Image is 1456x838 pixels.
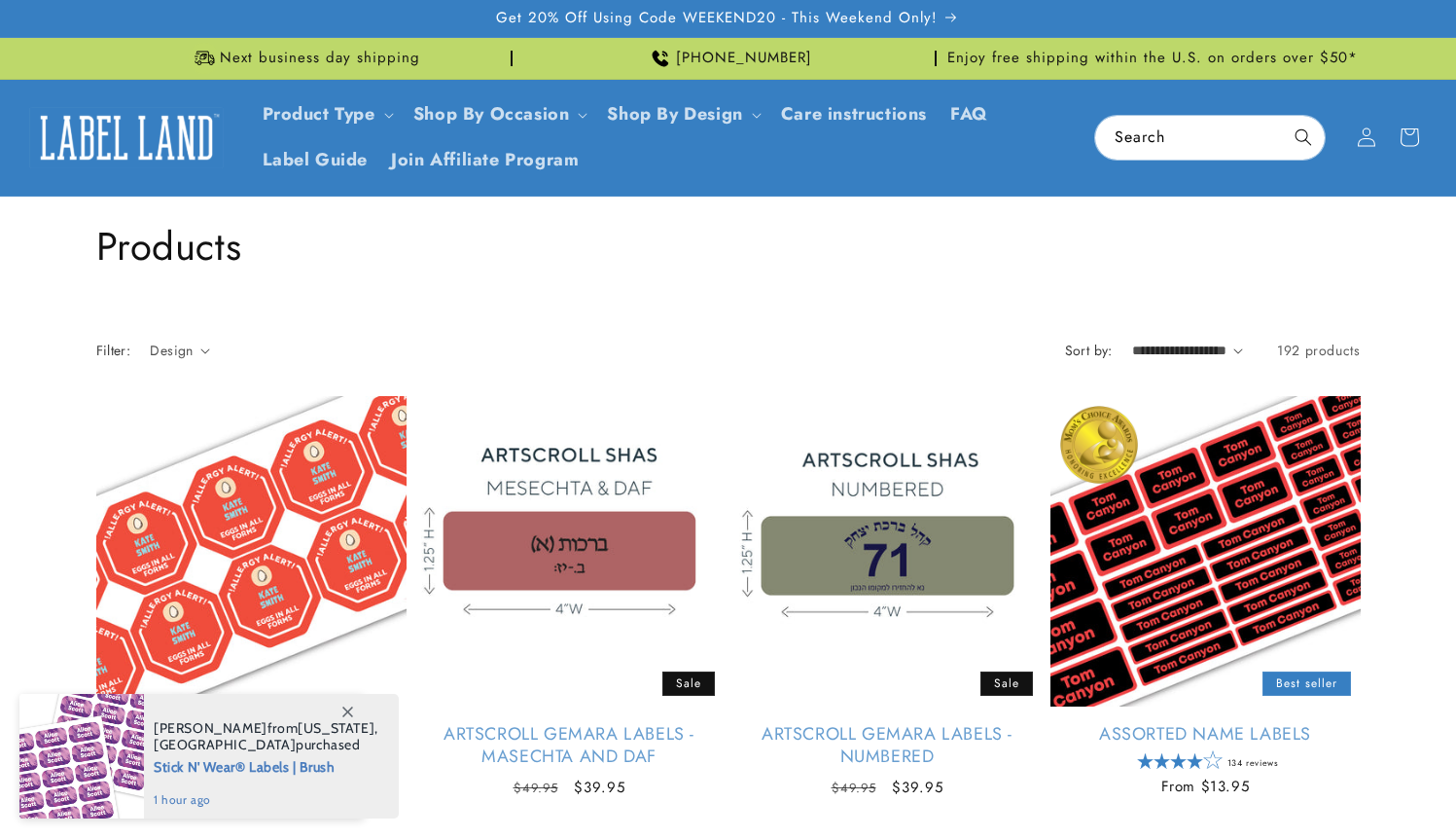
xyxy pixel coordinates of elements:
span: Design [150,341,193,360]
a: Product Type [263,101,375,127]
span: Join Affiliate Program [391,149,579,171]
img: Label Land [29,107,224,167]
label: Sort by: [1065,341,1113,360]
span: Label Guide [263,149,369,171]
span: Get 20% Off Using Code WEEKEND20 - This Weekend Only! [496,9,938,28]
div: Announcement [944,38,1361,79]
a: FAQ [939,91,1000,137]
summary: Shop By Occasion [402,91,596,137]
span: Shop By Occasion [413,103,570,126]
a: Join Affiliate Program [379,137,590,183]
a: Care instructions [769,91,939,137]
span: [PHONE_NUMBER] [676,49,812,68]
span: Next business day shipping [220,49,420,68]
a: Label Land [22,100,231,175]
span: [PERSON_NAME] [154,719,267,737]
a: Artscroll Gemara Labels - Numbered [732,723,1043,769]
summary: Product Type [251,91,402,137]
a: Label Guide [251,137,380,183]
summary: Design (0 selected) [150,341,210,361]
span: FAQ [950,103,988,126]
span: from , purchased [154,720,378,753]
div: Announcement [96,38,513,79]
span: Enjoy free shipping within the U.S. on orders over $50* [947,49,1358,68]
div: Announcement [520,38,937,79]
span: [US_STATE] [298,719,374,737]
summary: Shop By Design [595,91,768,137]
button: Search [1282,116,1325,159]
span: Care instructions [781,103,927,126]
a: Shop By Design [607,101,742,127]
h1: Products [96,221,1361,272]
h2: Filter: [96,341,131,361]
a: Artscroll Gemara Labels - Masechta and Daf [414,723,725,769]
span: 192 products [1277,341,1360,360]
span: [GEOGRAPHIC_DATA] [154,736,296,753]
a: Assorted Name Labels [1050,723,1361,746]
